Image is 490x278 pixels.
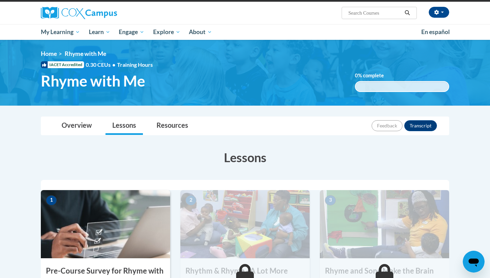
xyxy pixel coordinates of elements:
[41,190,170,258] img: Course Image
[84,24,115,40] a: Learn
[153,28,180,36] span: Explore
[41,72,145,90] span: Rhyme with Me
[189,28,212,36] span: About
[41,7,117,19] img: Cox Campus
[429,7,449,18] button: Account Settings
[86,61,117,68] span: 0.30 CEUs
[404,120,437,131] button: Transcript
[421,28,450,35] span: En español
[185,195,196,205] span: 2
[372,120,403,131] button: Feedback
[402,9,412,17] button: Search
[355,73,358,78] span: 0
[114,24,149,40] a: Engage
[105,117,143,135] a: Lessons
[417,25,454,39] a: En español
[36,24,84,40] a: My Learning
[149,24,185,40] a: Explore
[355,72,394,79] label: % complete
[41,28,80,36] span: My Learning
[119,28,144,36] span: Engage
[348,9,402,17] input: Search Courses
[117,61,153,68] span: Training Hours
[185,24,217,40] a: About
[463,251,485,273] iframe: Button to launch messaging window, conversation in progress
[41,7,170,19] a: Cox Campus
[180,190,310,258] img: Course Image
[31,24,459,40] div: Main menu
[325,195,336,205] span: 3
[41,50,57,57] a: Home
[89,28,110,36] span: Learn
[41,149,449,166] h3: Lessons
[112,61,115,68] span: •
[320,190,449,258] img: Course Image
[41,61,84,68] span: IACET Accredited
[55,117,99,135] a: Overview
[150,117,195,135] a: Resources
[65,50,106,57] span: Rhyme with Me
[46,195,57,205] span: 1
